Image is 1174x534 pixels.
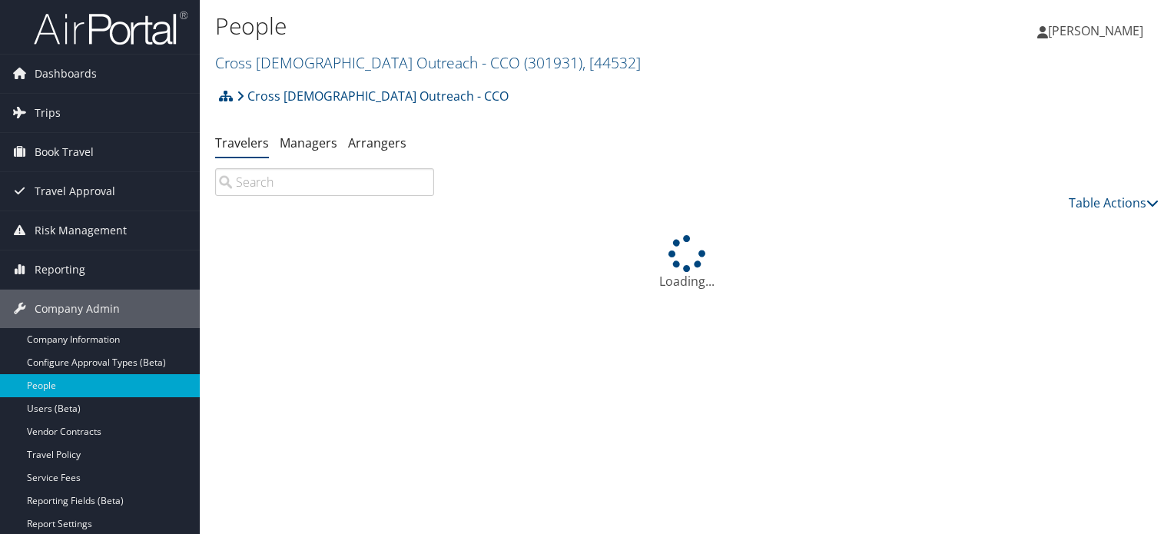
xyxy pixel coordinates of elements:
[1069,194,1159,211] a: Table Actions
[35,172,115,211] span: Travel Approval
[34,10,187,46] img: airportal-logo.png
[35,290,120,328] span: Company Admin
[35,94,61,132] span: Trips
[348,134,406,151] a: Arrangers
[1037,8,1159,54] a: [PERSON_NAME]
[582,52,641,73] span: , [ 44532 ]
[215,168,434,196] input: Search
[215,10,844,42] h1: People
[35,250,85,289] span: Reporting
[215,235,1159,290] div: Loading...
[280,134,337,151] a: Managers
[215,134,269,151] a: Travelers
[35,211,127,250] span: Risk Management
[1048,22,1143,39] span: [PERSON_NAME]
[35,55,97,93] span: Dashboards
[215,52,641,73] a: Cross [DEMOGRAPHIC_DATA] Outreach - CCO
[524,52,582,73] span: ( 301931 )
[237,81,509,111] a: Cross [DEMOGRAPHIC_DATA] Outreach - CCO
[35,133,94,171] span: Book Travel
